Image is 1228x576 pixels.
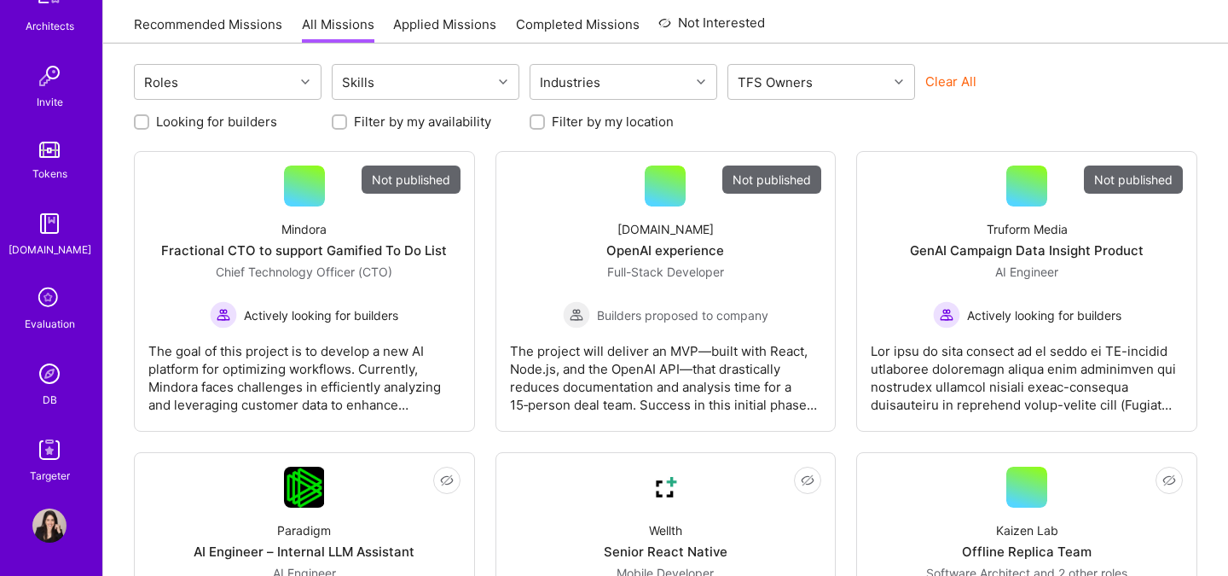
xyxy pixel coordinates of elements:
[510,166,822,417] a: Not published[DOMAIN_NAME]OpenAI experienceFull-Stack Developer Builders proposed to companyBuild...
[32,207,67,241] img: guide book
[43,391,57,409] div: DB
[39,142,60,158] img: tokens
[32,165,67,183] div: Tokens
[362,166,460,194] div: Not published
[995,265,1058,279] span: AI Engineer
[552,113,674,131] label: Filter by my location
[1084,166,1183,194] div: Not published
[26,17,74,35] div: Architects
[645,467,686,508] img: Company Logo
[338,70,379,95] div: Skills
[987,220,1068,238] div: Truform Media
[516,15,640,44] a: Completed Missions
[801,474,814,487] i: icon EyeClosed
[156,113,277,131] label: Looking for builders
[37,93,63,111] div: Invite
[216,265,392,279] span: Chief Technology Officer (CTO)
[25,315,75,333] div: Evaluation
[32,357,67,391] img: Admin Search
[354,113,491,131] label: Filter by my availability
[134,15,282,44] a: Recommended Missions
[733,70,817,95] div: TFS Owners
[649,521,682,539] div: Wellth
[697,78,705,86] i: icon Chevron
[996,521,1058,539] div: Kaizen Lab
[393,15,496,44] a: Applied Missions
[33,282,66,315] i: icon SelectionTeam
[284,467,324,508] img: Company Logo
[604,543,727,561] div: Senior React Native
[871,329,1183,414] div: Lor ipsu do sita consect ad el seddo ei TE-incidid utlaboree doloremagn aliqua enim adminimven qu...
[962,543,1092,561] div: Offline Replica Team
[871,166,1183,417] a: Not publishedTruform MediaGenAI Campaign Data Insight ProductAI Engineer Actively looking for bui...
[194,543,414,561] div: AI Engineer – Internal LLM Assistant
[597,306,768,324] span: Builders proposed to company
[32,509,67,543] img: User Avatar
[161,241,447,259] div: Fractional CTO to support Gamified To Do List
[148,329,460,414] div: The goal of this project is to develop a new AI platform for optimizing workflows. Currently, Min...
[28,509,71,543] a: User Avatar
[510,329,822,414] div: The project will deliver an MVP—built with React, Node.js, and the OpenAI API—that drastically re...
[9,241,91,259] div: [DOMAIN_NAME]
[1162,474,1176,487] i: icon EyeClosed
[606,241,724,259] div: OpenAI experience
[933,301,960,329] img: Actively looking for builders
[277,521,331,539] div: Paradigm
[536,70,605,95] div: Industries
[302,15,374,44] a: All Missions
[32,433,67,467] img: Skill Targeter
[925,73,976,90] button: Clear All
[148,166,460,417] a: Not publishedMindoraFractional CTO to support Gamified To Do ListChief Technology Officer (CTO) A...
[301,78,310,86] i: icon Chevron
[658,13,765,44] a: Not Interested
[722,166,821,194] div: Not published
[910,241,1144,259] div: GenAI Campaign Data Insight Product
[244,306,398,324] span: Actively looking for builders
[563,301,590,329] img: Builders proposed to company
[32,59,67,93] img: Invite
[210,301,237,329] img: Actively looking for builders
[607,265,724,279] span: Full-Stack Developer
[30,467,70,485] div: Targeter
[281,220,327,238] div: Mindora
[895,78,903,86] i: icon Chevron
[617,220,714,238] div: [DOMAIN_NAME]
[967,306,1121,324] span: Actively looking for builders
[499,78,507,86] i: icon Chevron
[140,70,182,95] div: Roles
[440,474,454,487] i: icon EyeClosed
